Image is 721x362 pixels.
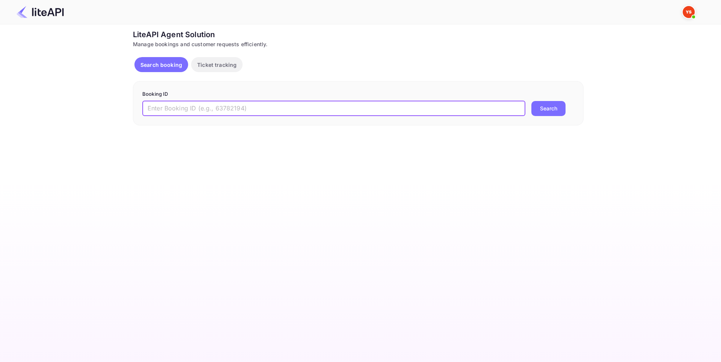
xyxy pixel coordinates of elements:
img: LiteAPI Logo [17,6,64,18]
input: Enter Booking ID (e.g., 63782194) [142,101,525,116]
p: Booking ID [142,90,574,98]
button: Search [531,101,566,116]
div: LiteAPI Agent Solution [133,29,584,40]
p: Search booking [140,61,182,69]
p: Ticket tracking [197,61,237,69]
div: Manage bookings and customer requests efficiently. [133,40,584,48]
img: Yandex Support [683,6,695,18]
